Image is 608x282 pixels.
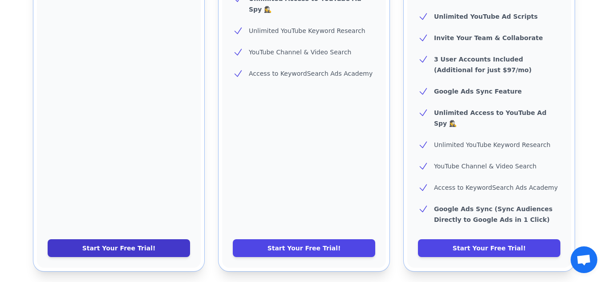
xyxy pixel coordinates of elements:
[418,239,560,257] a: Start Your Free Trial!
[48,239,190,257] a: Start Your Free Trial!
[434,34,543,41] b: Invite Your Team & Collaborate
[434,184,558,191] span: Access to KeywordSearch Ads Academy
[249,49,351,56] span: YouTube Channel & Video Search
[249,70,373,77] span: Access to KeywordSearch Ads Academy
[434,141,551,148] span: Unlimited YouTube Keyword Research
[434,109,547,127] b: Unlimited Access to YouTube Ad Spy 🕵️‍♀️
[434,205,552,223] b: Google Ads Sync (Sync Audiences Directly to Google Ads in 1 Click)
[249,27,365,34] span: Unlimited YouTube Keyword Research
[434,56,531,74] b: 3 User Accounts Included (Additional for just $97/mo)
[434,88,522,95] b: Google Ads Sync Feature
[233,239,375,257] a: Start Your Free Trial!
[434,163,536,170] span: YouTube Channel & Video Search
[571,246,597,273] div: Open chat
[434,13,538,20] b: Unlimited YouTube Ad Scripts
